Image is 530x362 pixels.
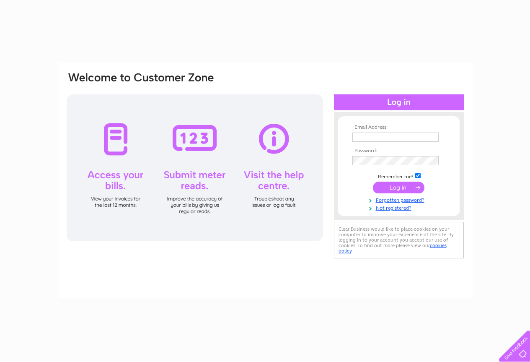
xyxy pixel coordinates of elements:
[350,125,447,130] th: Email Address:
[352,203,447,211] a: Not registered?
[350,148,447,154] th: Password:
[339,242,447,254] a: cookies policy
[350,172,447,180] td: Remember me?
[352,195,447,203] a: Forgotten password?
[373,182,424,193] input: Submit
[334,222,464,258] div: Clear Business would like to place cookies on your computer to improve your experience of the sit...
